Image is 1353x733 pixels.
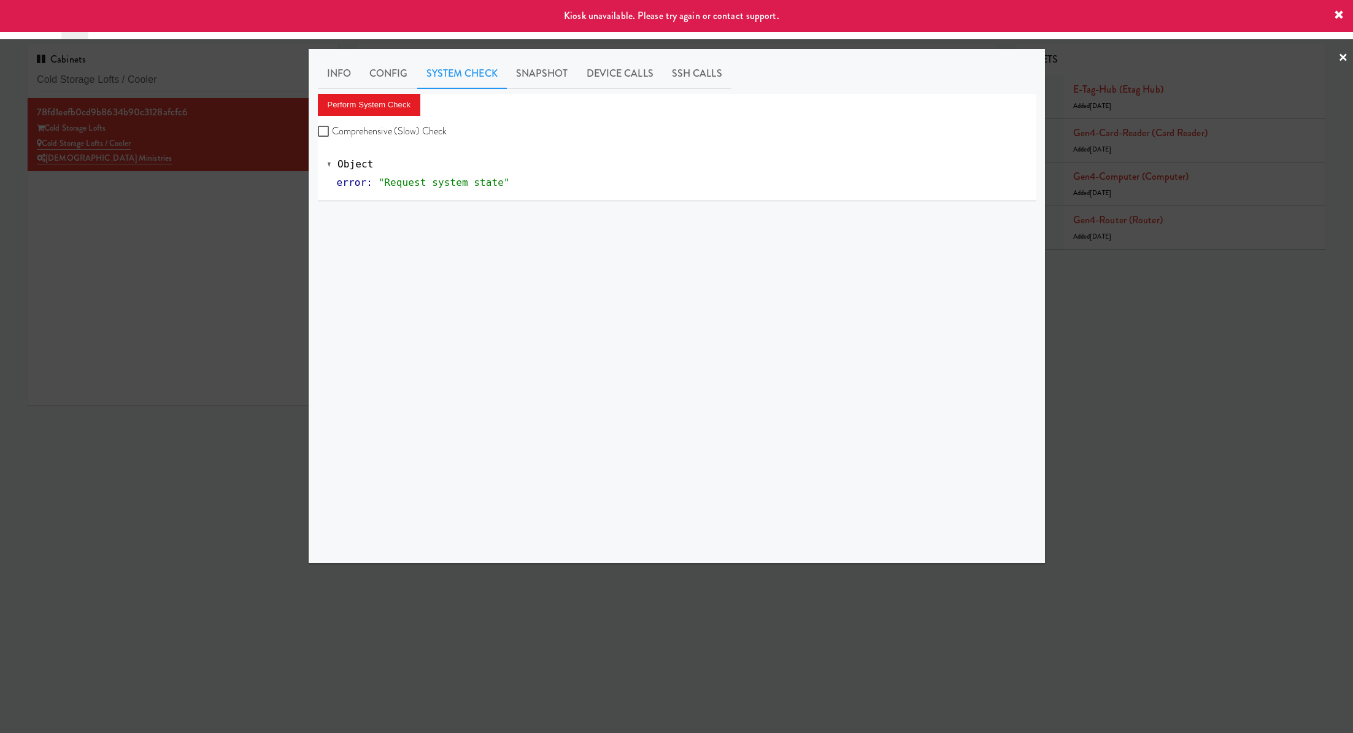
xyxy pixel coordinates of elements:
a: Info [318,58,360,89]
a: SSH Calls [663,58,731,89]
a: × [1338,39,1348,77]
a: Device Calls [577,58,663,89]
span: error [337,177,367,188]
span: : [366,177,372,188]
span: Object [337,158,373,170]
span: Kiosk unavailable. Please try again or contact support. [564,9,779,23]
button: Perform System Check [318,94,421,116]
span: "Request system state" [379,177,510,188]
input: Comprehensive (Slow) Check [318,127,332,137]
a: System Check [417,58,507,89]
label: Comprehensive (Slow) Check [318,122,447,140]
a: Snapshot [507,58,577,89]
a: Config [360,58,417,89]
